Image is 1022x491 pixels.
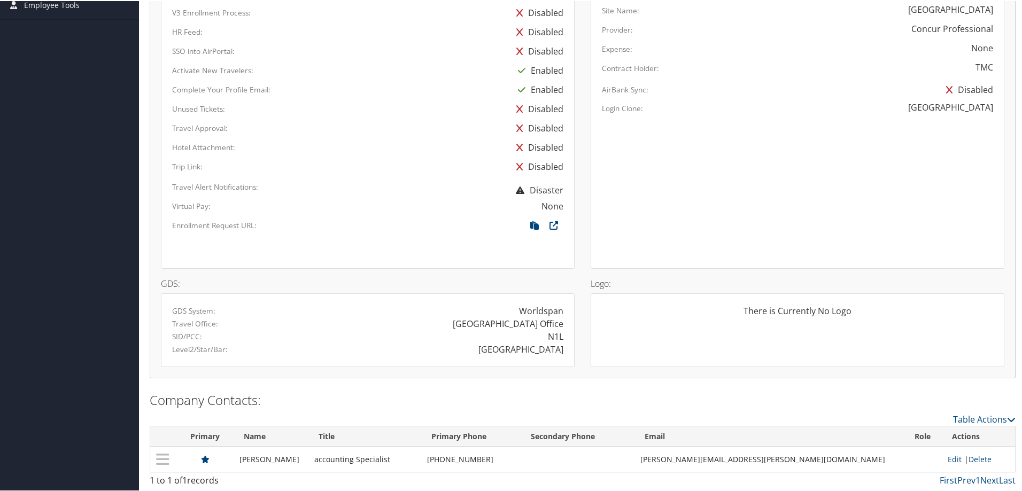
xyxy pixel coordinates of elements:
div: [GEOGRAPHIC_DATA] Office [453,316,563,329]
h4: GDS: [161,278,575,287]
label: Travel Office: [172,317,218,328]
div: None [541,199,563,212]
label: SSO into AirPortal: [172,45,235,56]
div: [GEOGRAPHIC_DATA] [478,342,563,355]
th: Title [309,425,422,446]
div: There is Currently No Logo [602,303,993,325]
div: N1L [548,329,563,342]
td: [PERSON_NAME][EMAIL_ADDRESS][PERSON_NAME][DOMAIN_NAME] [635,446,905,471]
label: AirBank Sync: [602,83,648,94]
label: Login Clone: [602,102,643,113]
a: First [940,473,957,485]
a: Last [999,473,1016,485]
div: Disabled [511,156,563,175]
th: Role [905,425,942,446]
div: [GEOGRAPHIC_DATA] [908,100,993,113]
div: Disabled [511,137,563,156]
label: Contract Holder: [602,62,659,73]
label: Virtual Pay: [172,200,211,211]
div: Concur Professional [911,21,993,34]
h4: Logo: [591,278,1004,287]
th: Primary [176,425,235,446]
div: Disabled [511,21,563,41]
a: Table Actions [953,412,1016,424]
label: Travel Alert Notifications: [172,181,258,191]
div: Disabled [941,79,993,98]
label: Hotel Attachment: [172,141,235,152]
a: Next [980,473,999,485]
label: Trip Link: [172,160,203,171]
div: Enabled [513,79,563,98]
h2: Company Contacts: [150,390,1016,408]
a: 1 [975,473,980,485]
div: Disabled [511,98,563,118]
span: Disaster [510,183,563,195]
label: Unused Tickets: [172,103,225,113]
div: Enabled [513,60,563,79]
div: Worldspan [519,303,563,316]
td: accounting Specialist [309,446,422,471]
th: Secondary Phone [521,425,634,446]
label: Level2/Star/Bar: [172,343,228,354]
span: 1 [182,473,187,485]
label: Complete Your Profile Email: [172,83,270,94]
div: None [971,41,993,53]
label: Travel Approval: [172,122,228,133]
th: Name [234,425,309,446]
th: Primary Phone [422,425,521,446]
div: 1 to 1 of records [150,473,354,491]
label: GDS System: [172,305,215,315]
td: [PERSON_NAME] [234,446,309,471]
a: Delete [969,453,992,463]
div: [GEOGRAPHIC_DATA] [908,2,993,15]
label: Activate New Travelers: [172,64,253,75]
label: Site Name: [602,4,639,15]
td: [PHONE_NUMBER] [422,446,521,471]
a: Edit [948,453,962,463]
td: | [942,446,1015,471]
label: V3 Enrollment Process: [172,6,251,17]
label: SID/PCC: [172,330,202,341]
label: Enrollment Request URL: [172,219,257,230]
label: HR Feed: [172,26,203,36]
label: Provider: [602,24,633,34]
div: Disabled [511,118,563,137]
div: TMC [975,60,993,73]
th: Actions [942,425,1015,446]
div: Disabled [511,2,563,21]
div: Disabled [511,41,563,60]
label: Expense: [602,43,632,53]
th: Email [635,425,905,446]
a: Prev [957,473,975,485]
